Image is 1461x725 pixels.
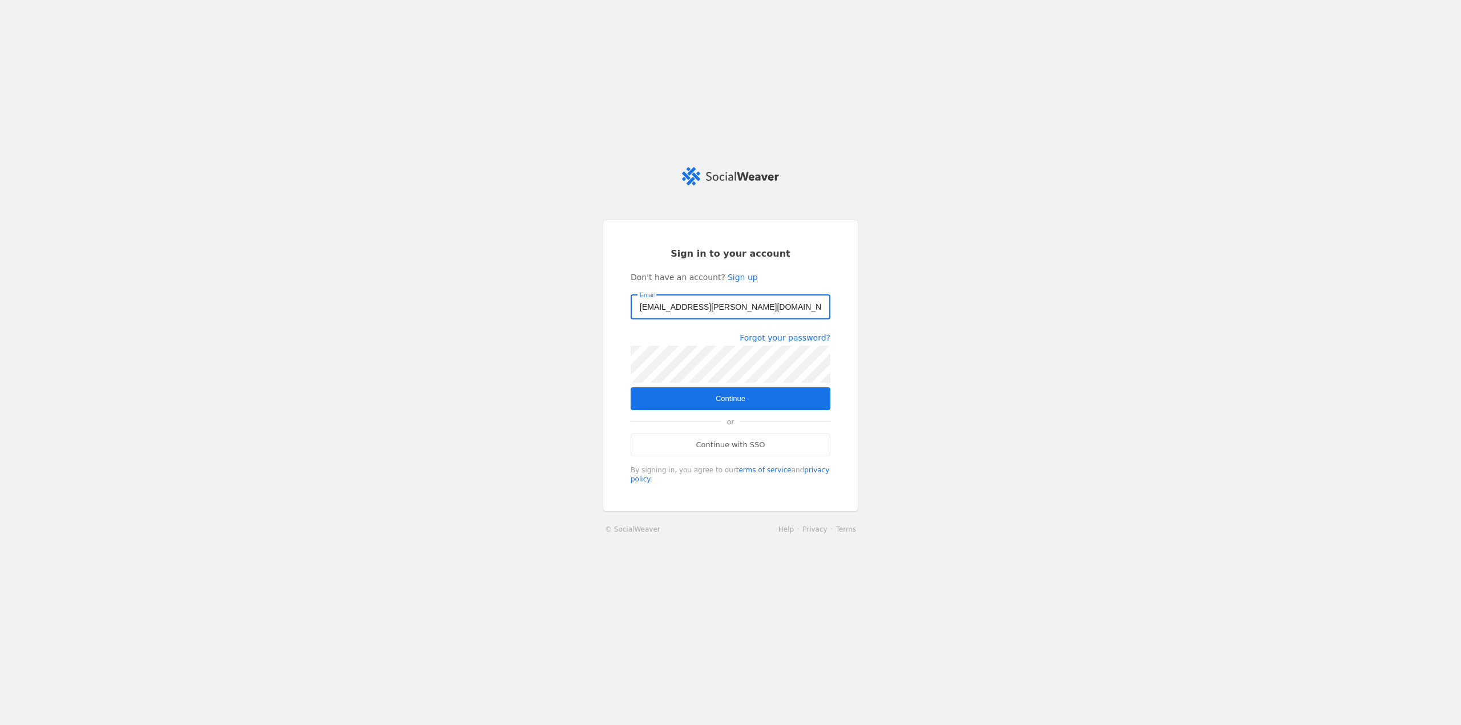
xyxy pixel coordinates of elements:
[631,434,830,456] a: Continue with SSO
[736,466,792,474] a: terms of service
[631,465,830,484] div: By signing in, you agree to our and .
[671,248,790,260] span: Sign in to your account
[631,272,725,283] span: Don't have an account?
[640,300,821,314] input: Email
[794,524,802,535] li: ·
[640,290,655,300] mat-label: Email
[631,387,830,410] button: Continue
[721,411,740,434] span: or
[778,525,794,533] a: Help
[716,393,745,404] span: Continue
[728,272,758,283] a: Sign up
[740,333,830,342] a: Forgot your password?
[828,524,836,535] li: ·
[836,525,856,533] a: Terms
[605,524,660,535] a: © SocialWeaver
[802,525,827,533] a: Privacy
[631,466,829,483] a: privacy policy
